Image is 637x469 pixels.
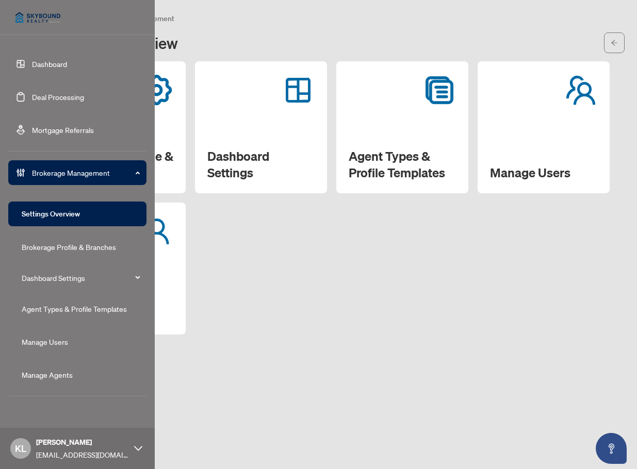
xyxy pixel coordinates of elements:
[22,209,80,219] a: Settings Overview
[36,437,129,448] span: [PERSON_NAME]
[32,125,94,135] a: Mortgage Referrals
[611,39,618,46] span: arrow-left
[8,5,68,30] img: logo
[22,304,127,313] a: Agent Types & Profile Templates
[207,148,315,181] h2: Dashboard Settings
[15,441,26,456] span: KL
[22,370,73,379] a: Manage Agents
[349,148,456,181] h2: Agent Types & Profile Templates
[596,433,627,464] button: Open asap
[22,337,68,346] a: Manage Users
[32,59,67,69] a: Dashboard
[32,167,139,178] span: Brokerage Management
[22,273,85,282] a: Dashboard Settings
[32,92,84,102] a: Deal Processing
[36,449,129,460] span: [EMAIL_ADDRESS][DOMAIN_NAME]
[22,242,116,252] a: Brokerage Profile & Branches
[490,164,597,181] h2: Manage Users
